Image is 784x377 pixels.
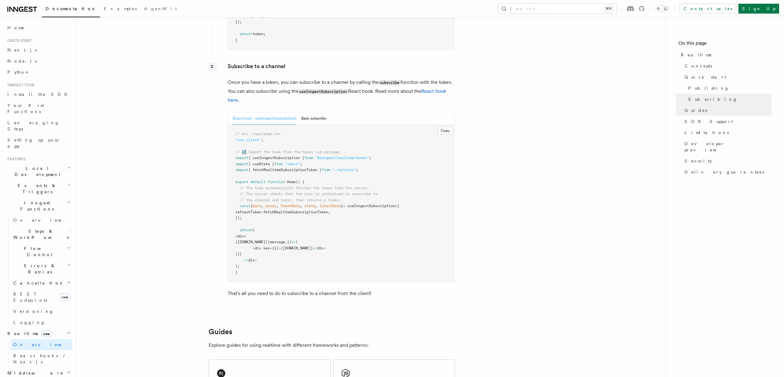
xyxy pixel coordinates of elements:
[140,2,181,17] a: AgentKit
[11,317,72,328] a: Logging
[678,39,772,49] h4: On this page
[324,246,326,250] span: >
[287,180,296,184] span: Home
[369,156,371,160] span: ;
[228,78,455,104] p: Once you have a token, you can subscribe to a channel by calling the function with the token. You...
[13,353,68,364] span: React hooks / Next.js
[5,55,72,67] a: Node.js
[300,162,302,166] span: ;
[686,94,772,105] a: Subscribing
[240,198,341,202] span: // the channel and topic, then returns a token:
[682,116,772,127] a: SDK Support
[13,320,45,325] span: Logging
[5,182,67,195] span: Events & Triggers
[11,339,72,350] a: Overview
[270,246,272,250] span: =
[240,186,369,190] span: // The hook automatically fetches the token from the server.
[301,112,326,125] button: Basic subscribe
[281,204,300,208] span: freshData
[332,168,356,172] span: "./actions"
[253,246,255,250] span: <
[5,38,32,43] span: Quick start
[235,138,261,142] span: "use client"
[13,342,77,347] span: Overview
[315,156,369,160] span: "@inngest/realtime/hooks"
[238,234,244,238] span: div
[244,258,248,262] span: </
[253,14,261,18] span: "ai"
[13,292,47,303] span: REST Endpoints
[263,210,328,214] span: fetchRealtimeSubscriptionToken
[240,204,250,208] span: const
[655,5,669,12] button: Toggle dark mode
[681,52,712,58] span: Realtime
[235,168,248,172] span: import
[379,80,400,85] code: subscribe
[240,32,253,36] span: return
[209,62,217,71] div: 2
[11,277,72,289] button: Cancellation
[7,25,25,31] span: Home
[296,180,304,184] span: () {
[253,204,261,208] span: data
[300,204,302,208] span: ,
[5,180,72,197] button: Events & Triggers
[5,89,72,100] a: Install the SDK
[233,112,296,125] button: React hook - useInngestSubscription()
[209,341,455,350] p: Explore guides for using realtime with different frameworks and patterns:
[261,210,263,214] span: :
[11,289,72,306] a: REST Endpointsnew
[250,180,266,184] span: default
[228,62,455,71] p: Subscribe to a channel
[341,204,343,208] span: }
[235,38,238,42] span: }
[235,270,238,274] span: }
[682,127,772,138] a: Limitations
[5,165,67,178] span: Local Development
[240,192,378,196] span: // The server checks that the user is authorized to subscribe to
[678,49,772,60] a: Realtime
[684,169,764,175] span: Delivery guarantees
[235,20,242,24] span: });
[7,70,30,75] span: Python
[5,370,63,376] span: Middleware
[5,67,72,78] a: Python
[248,14,250,18] span: :
[209,327,232,336] a: Guides
[684,118,733,125] span: SDK Support
[285,240,287,244] span: ,
[144,6,177,11] span: AgentKit
[684,129,729,136] span: Limitations
[42,2,100,17] a: Documentation
[272,246,278,250] span: {i}
[235,252,242,256] span: ))}
[228,289,455,298] p: That's all you need to do to subscribe to a channel from the client!
[235,210,261,214] span: refreshToken
[682,138,772,155] a: Developer preview
[322,168,330,172] span: from
[235,132,281,136] span: // ex: ./app/page.tsx
[395,204,399,208] span: ({
[5,328,72,339] button: Realtimenew
[274,162,283,166] span: from
[100,2,140,17] a: Examples
[7,137,60,149] span: Setting up your app
[11,350,72,367] a: React hooks / Next.js
[684,63,712,69] span: Concepts
[5,200,67,212] span: Inngest Functions
[319,204,341,208] span: latestData
[278,246,281,250] span: >
[235,150,341,154] span: // ℹ️ Import the hook from the hooks sub-package:
[13,218,77,223] span: Overview
[255,246,270,250] span: div key
[682,60,772,72] a: Concepts
[248,162,274,166] span: { useState }
[317,246,324,250] span: div
[104,6,137,11] span: Examples
[688,96,737,102] span: Subscribing
[287,240,291,244] span: i)
[684,141,772,153] span: Developer preview
[276,204,278,208] span: ,
[682,166,772,178] a: Delivery guarantees
[7,47,37,52] span: Next.js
